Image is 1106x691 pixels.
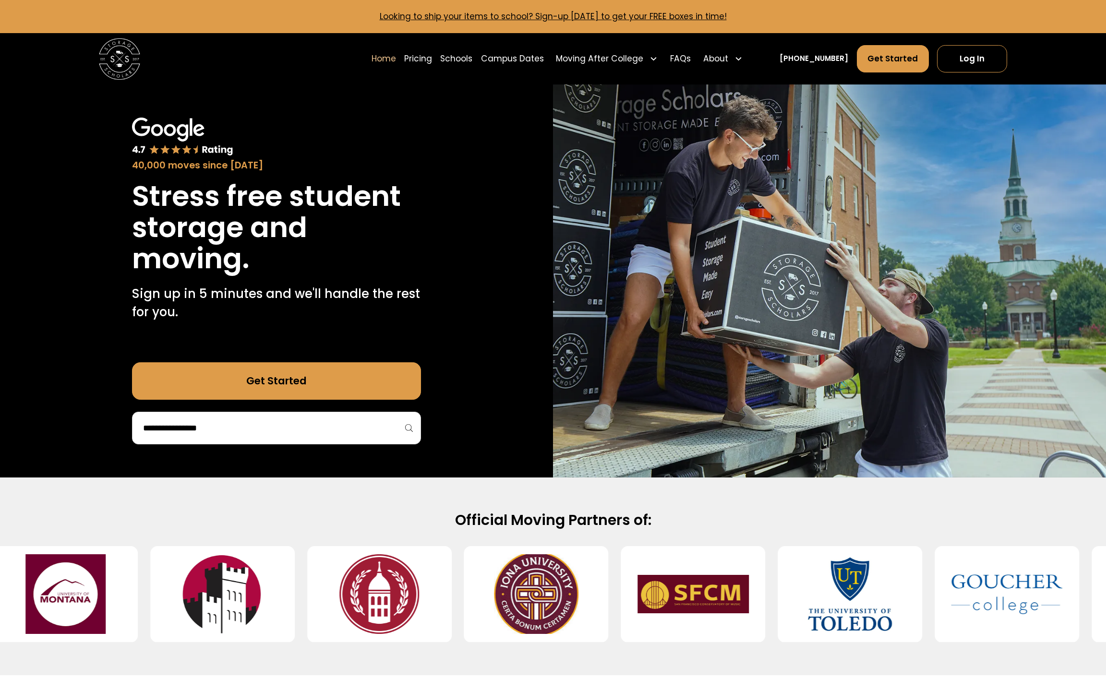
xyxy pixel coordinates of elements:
[167,554,278,634] img: Manhattanville University
[780,53,848,64] a: [PHONE_NUMBER]
[637,554,749,634] img: San Francisco Conservatory of Music
[703,53,728,65] div: About
[440,44,472,73] a: Schools
[324,554,435,634] img: Southern Virginia University
[372,44,396,73] a: Home
[481,554,592,634] img: Iona University
[132,158,421,172] div: 40,000 moves since [DATE]
[380,11,727,22] a: Looking to ship your items to school? Sign-up [DATE] to get your FREE boxes in time!
[552,44,662,73] div: Moving After College
[556,53,643,65] div: Moving After College
[937,45,1007,73] a: Log In
[404,44,432,73] a: Pricing
[553,84,1106,477] img: Storage Scholars makes moving and storage easy.
[670,44,691,73] a: FAQs
[857,45,929,73] a: Get Started
[223,511,883,529] h2: Official Moving Partners of:
[132,180,421,274] h1: Stress free student storage and moving.
[951,554,1062,634] img: Goucher College
[132,285,421,322] p: Sign up in 5 minutes and we'll handle the rest for you.
[481,44,544,73] a: Campus Dates
[99,38,140,80] img: Storage Scholars main logo
[10,554,121,634] img: University of Montana
[794,554,906,634] img: University of Toledo
[699,44,746,73] div: About
[132,118,233,156] img: Google 4.7 star rating
[99,38,140,80] a: home
[132,362,421,399] a: Get Started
